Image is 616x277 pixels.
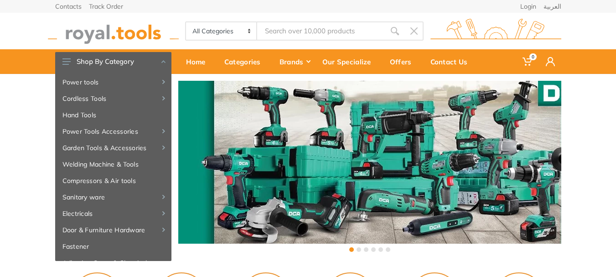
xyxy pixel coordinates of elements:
[55,255,171,271] a: Adhesive, Spray & Chemical
[257,21,385,41] input: Site search
[383,49,424,74] a: Offers
[55,189,171,205] a: Sanitary ware
[383,52,424,71] div: Offers
[55,107,171,123] a: Hand Tools
[424,52,480,71] div: Contact Us
[186,22,258,40] select: Category
[516,49,539,74] a: 0
[316,52,383,71] div: Our Specialize
[55,140,171,156] a: Garden Tools & Accessories
[55,90,171,107] a: Cordless Tools
[55,52,171,71] button: Shop By Category
[520,3,536,10] a: Login
[48,19,179,44] img: royal.tools Logo
[55,156,171,172] a: Welding Machine & Tools
[180,49,218,74] a: Home
[424,49,480,74] a: Contact Us
[55,74,171,90] a: Power tools
[430,19,561,44] img: royal.tools Logo
[89,3,123,10] a: Track Order
[55,3,82,10] a: Contacts
[55,172,171,189] a: Compressors & Air tools
[218,49,273,74] a: Categories
[273,52,316,71] div: Brands
[55,222,171,238] a: Door & Furniture Hardware
[55,205,171,222] a: Electricals
[55,123,171,140] a: Power Tools Accessories
[316,49,383,74] a: Our Specialize
[544,3,561,10] a: العربية
[55,238,171,255] a: Fastener
[529,53,537,60] span: 0
[180,52,218,71] div: Home
[218,52,273,71] div: Categories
